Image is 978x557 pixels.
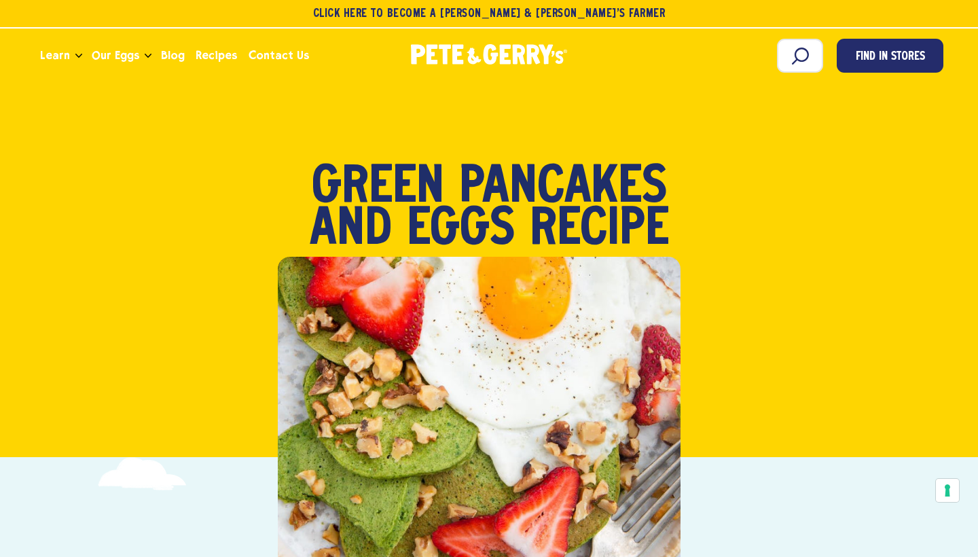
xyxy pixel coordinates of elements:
span: Find in Stores [856,48,925,67]
span: Pancakes [459,167,667,209]
button: Open the dropdown menu for Our Eggs [145,54,151,58]
span: Eggs [407,209,515,251]
a: Contact Us [243,37,314,74]
span: Blog [161,47,185,64]
a: Blog [156,37,190,74]
span: Green [312,167,444,209]
span: Recipes [196,47,237,64]
span: Recipe [530,209,669,251]
button: Your consent preferences for tracking technologies [936,479,959,502]
input: Search [777,39,823,73]
a: Recipes [190,37,242,74]
button: Open the dropdown menu for Learn [75,54,82,58]
span: Our Eggs [92,47,139,64]
a: Our Eggs [86,37,145,74]
span: Learn [40,47,70,64]
a: Find in Stores [837,39,943,73]
span: and [310,209,392,251]
span: Contact Us [249,47,309,64]
a: Learn [35,37,75,74]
